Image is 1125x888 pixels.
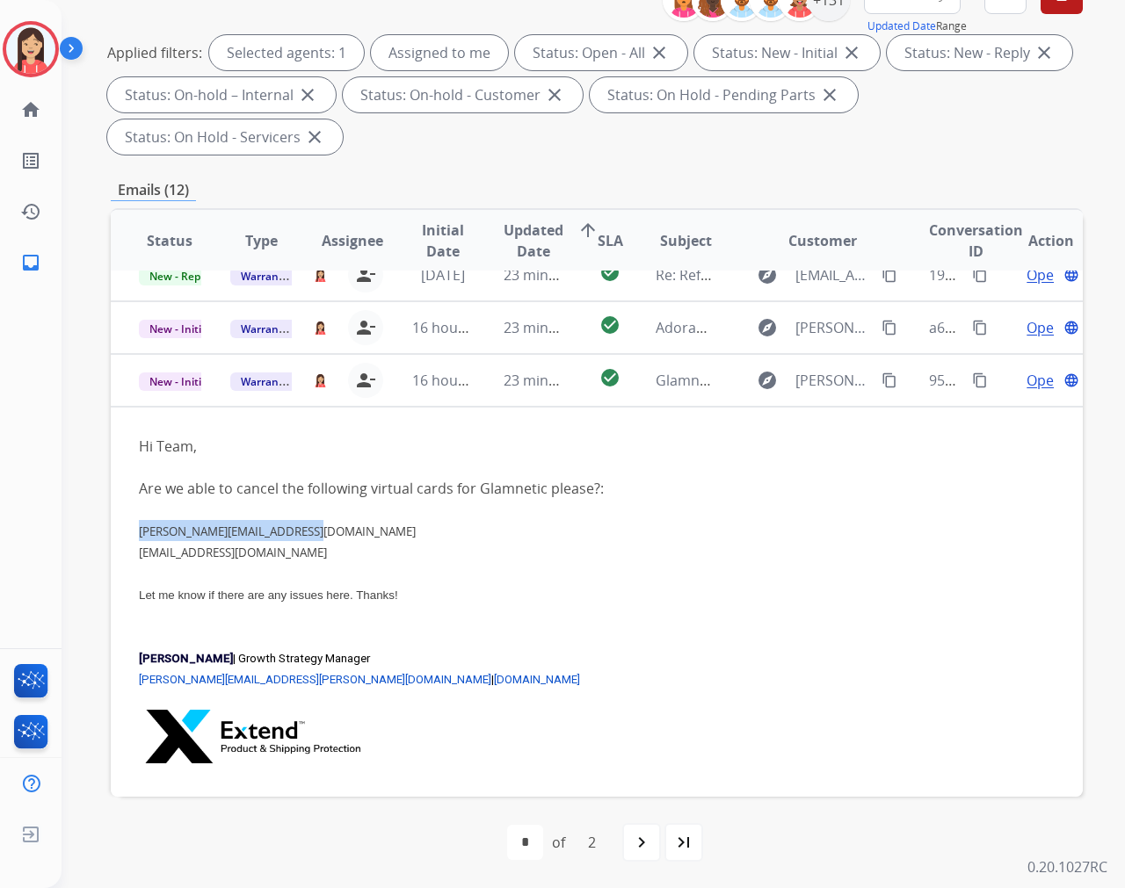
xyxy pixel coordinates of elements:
mat-icon: person_remove [355,264,376,285]
span: Open [1027,317,1063,338]
mat-icon: close [649,42,670,63]
mat-icon: language [1063,320,1079,336]
mat-icon: explore [757,264,778,285]
mat-icon: list_alt [20,150,41,171]
span: Let me know if there are any issues here. Thanks! [139,588,398,602]
span: 16 hours ago [412,318,499,337]
span: Assignee [322,230,383,251]
div: Status: New - Initial [694,35,880,70]
div: Status: On-hold – Internal [107,77,336,112]
mat-icon: check_circle [599,367,621,388]
th: Action [991,210,1083,271]
mat-icon: content_copy [972,267,988,283]
div: Assigned to me [371,35,508,70]
div: Selected agents: 1 [209,35,364,70]
mat-icon: content_copy [882,320,897,336]
p: Emails (12) [111,179,196,201]
mat-icon: home [20,99,41,120]
a: [PERSON_NAME][EMAIL_ADDRESS][PERSON_NAME][DOMAIN_NAME] [139,673,491,686]
img: avatar [6,25,55,74]
span: Open [1027,264,1063,285]
mat-icon: content_copy [882,267,897,283]
span: Adorama Extend Warranty Question [656,318,896,337]
span: Status [147,230,192,251]
span: | Growth Strategy Manager [233,652,370,665]
mat-icon: last_page [673,832,694,853]
span: New - Initial [139,320,221,338]
span: 16 hours ago [412,371,499,390]
mat-icon: check_circle [599,314,621,336]
span: 23 minutes ago [504,318,606,337]
div: Status: On Hold - Servicers [107,119,343,155]
b: [PERSON_NAME] [139,652,233,665]
span: Type [245,230,278,251]
span: Customer [788,230,857,251]
span: Open [1027,370,1063,391]
span: [PERSON_NAME][EMAIL_ADDRESS][DOMAIN_NAME] [795,317,871,338]
span: Warranty Ops [230,267,321,285]
p: 0.20.1027RC [1027,856,1107,877]
img: agent-avatar [314,321,327,335]
span: 23 minutes ago [504,371,606,390]
div: Hi Team, Are we able to cancel the following virtual cards for Glamnetic please?: [139,436,873,562]
span: [PERSON_NAME][EMAIL_ADDRESS][PERSON_NAME][DOMAIN_NAME] [795,370,871,391]
a: [EMAIL_ADDRESS][DOMAIN_NAME] [139,545,327,560]
mat-icon: close [1034,42,1055,63]
span: Re: Refund notification [656,265,806,285]
mat-icon: language [1063,372,1079,388]
span: SLA [598,230,623,251]
span: Warranty Ops [230,320,321,338]
div: of [552,832,565,853]
span: Subject [660,230,712,251]
mat-icon: inbox [20,252,41,273]
mat-icon: close [841,42,862,63]
mat-icon: close [304,126,325,148]
span: Range [867,18,967,33]
mat-icon: history [20,201,41,222]
mat-icon: close [819,84,840,105]
span: Conversation ID [929,220,1023,262]
div: 2 [574,825,610,860]
mat-icon: language [1063,267,1079,283]
mat-icon: arrow_upward [577,220,599,241]
img: agent-avatar [314,373,327,387]
div: Status: Open - All [515,35,687,70]
span: [DATE] [421,265,465,285]
span: [EMAIL_ADDRESS][DOMAIN_NAME] [795,264,871,285]
mat-icon: explore [757,317,778,338]
mat-icon: person_remove [355,370,376,391]
div: Status: New - Reply [887,35,1072,70]
mat-icon: content_copy [972,320,988,336]
mat-icon: content_copy [882,372,897,388]
mat-icon: close [297,84,318,105]
div: Status: On Hold - Pending Parts [590,77,858,112]
mat-icon: navigate_next [631,832,652,853]
span: New - Initial [139,372,221,391]
mat-icon: explore [757,370,778,391]
img: agent-avatar [314,268,327,282]
mat-icon: close [544,84,565,105]
mat-icon: person_remove [355,317,376,338]
span: Warranty Ops [230,372,321,391]
span: 23 minutes ago [504,265,606,285]
mat-icon: check_circle [599,262,621,283]
span: Initial Date [412,220,475,262]
span: Updated Date [504,220,563,262]
div: Status: On-hold - Customer [343,77,583,112]
span: Glamnetic Virtual Card Cancellations [656,371,898,390]
p: Applied filters: [107,42,202,63]
mat-icon: content_copy [972,372,988,388]
button: Updated Date [867,19,936,33]
a: [DOMAIN_NAME] [494,673,580,686]
span: | [139,673,580,686]
span: New - Reply [139,267,219,285]
a: [PERSON_NAME][EMAIL_ADDRESS][DOMAIN_NAME] [139,523,416,539]
img: XQnF59-_nc8vjw-2M77_Sy-Tlpd0p5Gb9NCYmgasTBSW9nfv0rEfWkd2vx4J-3f3FGalHgRZlo2xa-c8l_R96SK9wdxvFzQaz... [139,710,367,763]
